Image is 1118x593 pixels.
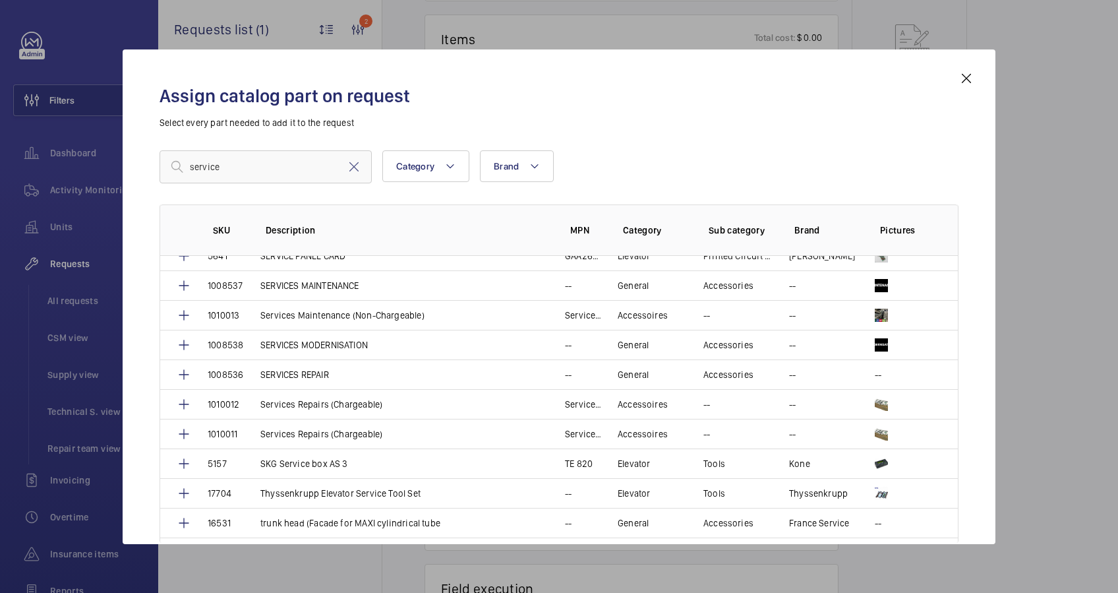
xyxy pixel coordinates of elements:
[618,398,668,411] p: Accessoires
[875,398,888,411] img: A9f3uJH--QUXFu9FdmKG1ruxZL9bHVuR99P0YC4cqexzSYLy.png
[618,427,668,441] p: Accessoires
[260,309,425,322] p: Services Maintenance (Non-Chargeable)
[789,338,796,352] p: --
[875,427,888,441] img: 5tQeFcMRmBChVw3G5xJa-tgfCxOQGG_LN6vDhVamHr9mV4Qp.png
[703,279,753,292] p: Accessories
[260,457,348,470] p: SKG Service box AS 3
[618,516,649,530] p: General
[565,398,602,411] p: Services Repairs (Chargeable)
[875,516,881,530] p: --
[875,279,888,292] img: Km33JILPo7XhB1uRwyyWT09Ug4rK46SSHHPdKXWmjl7lqZFy.png
[208,516,231,530] p: 16531
[875,309,888,322] img: z6CUh2ptDW7qMivjRm-SxB0WzpR0qBEGPyo9m4aillHV2ybg.jpeg
[260,427,382,441] p: Services Repairs (Chargeable)
[565,368,572,381] p: --
[480,150,554,182] button: Brand
[260,279,359,292] p: SERVICES MAINTENANCE
[703,368,753,381] p: Accessories
[789,279,796,292] p: --
[160,150,372,183] input: Find a part
[208,279,243,292] p: 1008537
[565,457,593,470] p: TE 820
[880,224,931,237] p: Pictures
[703,487,725,500] p: Tools
[208,398,239,411] p: 1010012
[565,338,572,352] p: --
[260,338,368,352] p: SERVICES MODERNISATION
[396,161,434,172] span: Category
[208,487,231,500] p: 17704
[260,487,421,500] p: Thyssenkrupp Elevator Service Tool Set
[565,516,572,530] p: --
[618,368,649,381] p: General
[875,368,881,381] p: --
[703,398,710,411] p: --
[703,516,753,530] p: Accessories
[794,224,859,237] p: Brand
[703,457,725,470] p: Tools
[618,309,668,322] p: Accessoires
[789,249,855,263] p: [PERSON_NAME]
[213,224,245,237] p: SKU
[260,516,440,530] p: trunk head (Facade for MAXI cylindrical tube
[703,338,753,352] p: Accessories
[208,309,239,322] p: 1010013
[703,309,710,322] p: --
[875,338,888,352] img: 7rk30kBFCpLCGw22LQvjsBKO9vMSU4ADyMMIhNre_BYDf4Iy.png
[494,161,519,172] span: Brand
[789,516,850,530] p: France Service
[266,224,549,237] p: Description
[618,487,650,500] p: Elevator
[709,224,773,237] p: Sub category
[703,249,773,263] p: Printed Circuit Board
[208,457,227,470] p: 5157
[208,427,237,441] p: 1010011
[789,427,796,441] p: --
[875,249,888,263] img: lTgHBj69ai-hz5rHm6v45YK697ndy1CiAUPBJe7m5R3jO3S_.jpeg
[789,398,796,411] p: --
[382,150,469,182] button: Category
[260,368,329,381] p: SERVICES REPAIR
[618,249,650,263] p: Elevator
[565,487,572,500] p: --
[260,249,345,263] p: SERVICE PANEL CARD
[565,427,602,441] p: Services Repairs (Chargeable)
[208,368,243,381] p: 1008536
[208,338,243,352] p: 1008538
[618,279,649,292] p: General
[703,427,710,441] p: --
[789,487,848,500] p: Thyssenkrupp
[618,338,649,352] p: General
[160,116,958,129] p: Select every part needed to add it to the request
[570,224,602,237] p: MPN
[875,457,888,470] img: s-_uY3xHzyX_BxUJa6bLgyHzqovBvhVOa_8x0OwmZUYZ2PJJ.png
[565,279,572,292] p: --
[565,309,602,322] p: Services Maintenance (Non-Chargeable)
[565,249,602,263] p: GAA26800KB1
[623,224,688,237] p: Category
[618,457,650,470] p: Elevator
[789,457,810,470] p: Kone
[789,368,796,381] p: --
[160,84,958,108] h2: Assign catalog part on request
[260,398,382,411] p: Services Repairs (Chargeable)
[208,249,227,263] p: 5641
[789,309,796,322] p: --
[875,487,888,500] img: YWpzJ3ClaJAodK91mOKOTb2c1lTK7iljZA2slmGSY7TICmDo.png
